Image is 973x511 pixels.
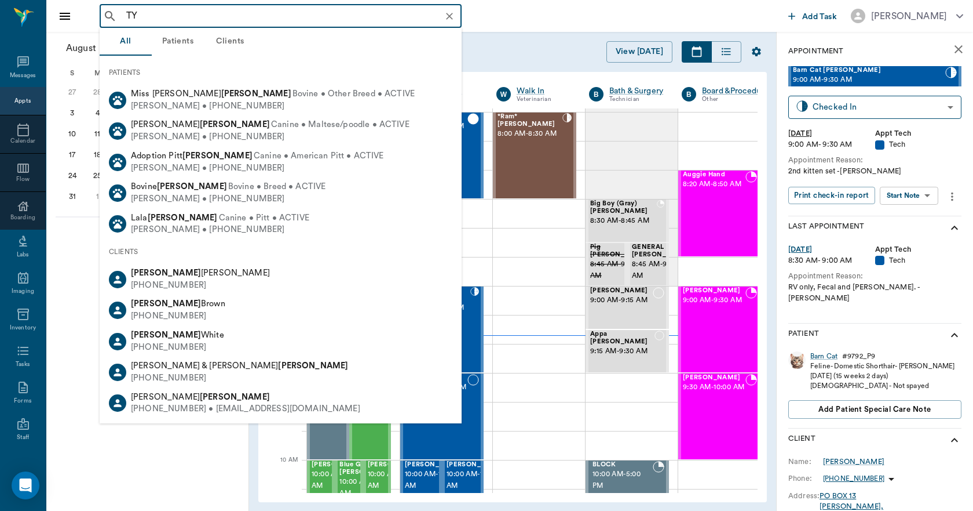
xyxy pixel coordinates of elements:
span: 10:00 AM - 10:30 AM [339,476,397,499]
button: Print check-in report [788,187,875,205]
b: [PERSON_NAME] [221,89,291,98]
p: [PHONE_NUMBER] [823,474,884,484]
div: [PERSON_NAME] • [PHONE_NUMBER] [131,131,409,143]
div: Appointment Reason: [788,271,961,282]
button: Add Task [784,5,842,27]
b: [PERSON_NAME] [131,269,201,277]
span: Pig [PERSON_NAME] [590,244,648,259]
div: Bath & Surgery [609,85,664,97]
a: Walk In [517,85,572,97]
a: [PERSON_NAME] [823,456,884,467]
div: Forms [14,397,31,405]
div: 10 AM [268,454,298,483]
span: [PERSON_NAME] [312,461,370,469]
div: Imaging [12,287,34,296]
div: Sunday, August 10, 2025 [64,126,81,142]
div: Monday, August 11, 2025 [89,126,105,142]
div: Sunday, August 24, 2025 [64,168,81,184]
span: [PERSON_NAME] [590,287,653,295]
p: Last Appointment [788,221,864,235]
span: Big Boy (Gray) [PERSON_NAME] [590,200,657,215]
span: Add patient Special Care Note [818,403,931,416]
div: [PERSON_NAME] • [PHONE_NUMBER] [131,162,384,175]
div: Tech [875,255,962,266]
span: [PERSON_NAME] [405,461,463,469]
div: W [496,87,511,102]
button: close [947,38,970,61]
span: [PERSON_NAME] [683,287,745,295]
div: Appt Tech [875,244,962,255]
span: [PERSON_NAME] [683,374,745,382]
div: Tech [875,139,962,150]
button: August2025 [60,37,141,60]
div: BOOKED, 9:30 AM - 10:00 AM [678,373,762,460]
button: Add patient Special Care Note [788,400,961,419]
div: Monday, August 25, 2025 [89,168,105,184]
div: NOT_CONFIRMED, 9:15 AM - 9:30 AM [586,329,669,373]
span: Canine • Pitt • ACTIVE [219,212,309,224]
div: Start Note [887,189,920,202]
svg: show more [948,433,961,447]
svg: show more [948,221,961,235]
div: Appt Tech [875,128,962,139]
div: Appointment Reason: [788,155,961,166]
button: Close drawer [53,5,76,28]
span: 10:00 AM - 5:00 PM [592,469,653,492]
div: [PHONE_NUMBER] [131,372,348,385]
div: Sunday, August 31, 2025 [64,189,81,205]
span: [PERSON_NAME] [131,120,270,129]
span: 8:45 AM - 9:00 AM [590,259,648,282]
img: Profile Image [788,351,806,369]
div: [DATE] (15 weeks 2 days) [810,371,954,381]
div: [DATE] [788,244,875,255]
div: Veterinarian [517,95,572,104]
span: Barn Cat [PERSON_NAME] [793,67,945,74]
div: Board &Procedures [702,85,773,97]
span: 8:20 AM - 8:50 AM [683,179,745,190]
span: 9:00 AM - 9:30 AM [793,74,945,86]
button: All [100,28,152,56]
span: Appa [PERSON_NAME] [590,331,654,346]
div: Appts [14,97,31,106]
span: 10:00 AM - 10:30 AM [312,469,370,492]
span: Miss [PERSON_NAME] [131,89,291,98]
span: Canine • Maltese/poodle • ACTIVE [271,119,409,131]
span: 9:00 AM - 9:15 AM [590,295,653,306]
span: 8:00 AM - 8:30 AM [498,128,562,140]
div: Address: [788,491,820,501]
b: [PERSON_NAME] [148,213,218,222]
div: [PERSON_NAME] • [PHONE_NUMBER] [131,100,415,113]
span: 2025 [98,40,124,56]
b: [PERSON_NAME] [131,299,201,308]
div: CHECKED_IN, 8:00 AM - 8:30 AM [493,112,576,199]
span: White [131,331,224,339]
span: [PERSON_NAME] [131,269,270,277]
span: 10:00 AM - 10:30 AM [368,469,426,492]
div: # 9792_P9 [842,351,875,361]
div: Feline - Domestic Shorthair - [PERSON_NAME] [810,361,954,371]
div: Phone: [788,473,823,484]
b: [PERSON_NAME] [278,361,348,370]
span: GENERAL [PERSON_NAME] [632,244,690,259]
span: Adoption Pitt [131,151,253,160]
span: 10:00 AM - 10:30 AM [405,469,463,492]
b: [PERSON_NAME] [200,393,270,401]
div: [PERSON_NAME] • [PHONE_NUMBER] [131,224,309,236]
a: Barn Cat [810,351,837,361]
div: Name: [788,456,823,467]
span: Auggie Hand [683,171,745,179]
span: Bovine • Breed • ACTIVE [228,181,325,193]
p: Client [788,433,815,447]
div: B [682,87,696,102]
div: Sunday, July 27, 2025 [64,84,81,100]
span: 10:00 AM - 10:30 AM [447,469,504,492]
div: Monday, July 28, 2025 [89,84,105,100]
div: Technician [609,95,664,104]
div: [PERSON_NAME] • [PHONE_NUMBER] [131,193,325,205]
div: [PHONE_NUMBER] [131,310,225,322]
div: Other [702,95,773,104]
button: Patients [152,28,204,56]
div: NOT_CONFIRMED, 9:00 AM - 9:15 AM [586,286,669,329]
